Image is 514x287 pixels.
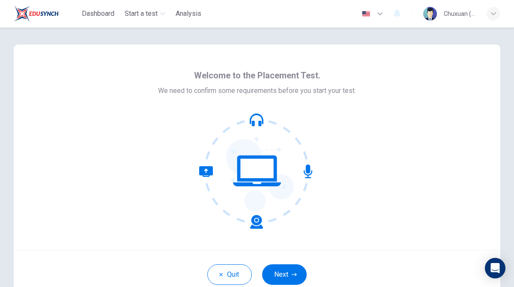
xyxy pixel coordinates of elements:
img: Profile picture [423,7,437,21]
button: Quit [207,264,252,285]
button: Dashboard [78,6,118,21]
span: Welcome to the Placement Test. [194,69,320,82]
span: Start a test [125,9,158,19]
button: Next [262,264,307,285]
img: EduSynch logo [14,5,59,22]
a: EduSynch logo [14,5,78,22]
span: Analysis [176,9,201,19]
div: Chuxuan ([PERSON_NAME] [444,9,476,19]
button: Start a test [121,6,169,21]
img: en [361,11,371,17]
div: Open Intercom Messenger [485,258,505,278]
button: Analysis [172,6,205,21]
span: Dashboard [82,9,114,19]
span: We need to confirm some requirements before you start your test. [158,86,356,96]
